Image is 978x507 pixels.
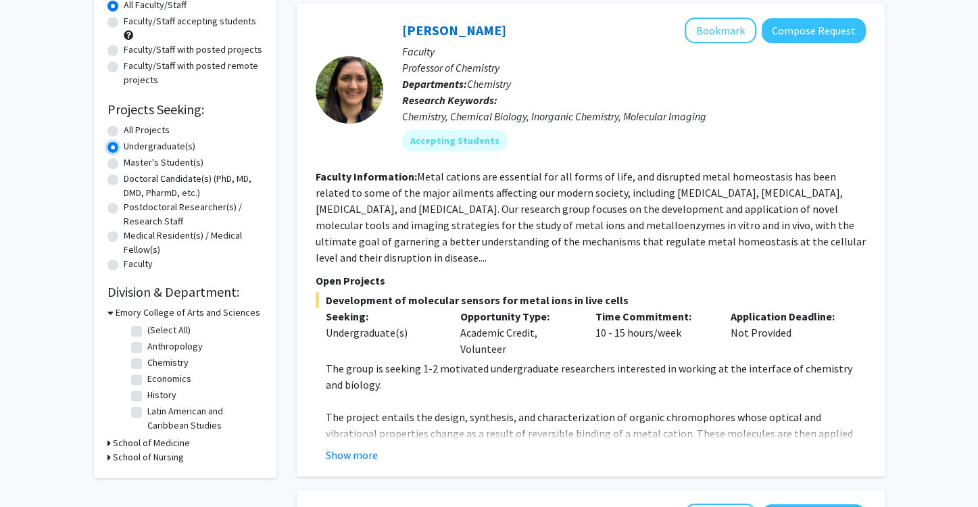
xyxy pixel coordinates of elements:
span: Development of molecular sensors for metal ions in live cells [316,292,866,308]
label: Faculty/Staff with posted projects [124,43,262,57]
p: The project entails the design, synthesis, and characterization of organic chromophores whose opt... [326,409,866,474]
button: Add Daniela Buccella to Bookmarks [685,18,756,43]
p: The group is seeking 1-2 motivated undergraduate researchers interested in working at the interfa... [326,360,866,393]
div: Undergraduate(s) [326,324,441,341]
label: Undergraduate(s) [124,139,195,153]
div: Not Provided [720,308,856,357]
label: Anthropology [147,339,203,354]
label: (Select All) [147,323,191,337]
div: Chemistry, Chemical Biology, Inorganic Chemistry, Molecular Imaging [402,108,866,124]
label: Medical Resident(s) / Medical Fellow(s) [124,228,263,257]
label: Latin American and Caribbean Studies [147,404,260,433]
b: Faculty Information: [316,170,417,183]
div: Academic Credit, Volunteer [450,308,585,357]
p: Application Deadline: [731,308,846,324]
p: Time Commitment: [595,308,710,324]
p: Seeking: [326,308,441,324]
iframe: Chat [10,446,57,497]
label: Chemistry [147,356,189,370]
button: Show more [326,447,378,463]
p: Opportunity Type: [460,308,575,324]
h3: Emory College of Arts and Sciences [116,306,260,320]
label: All Projects [124,123,170,137]
span: Chemistry [467,77,511,91]
label: History [147,388,176,402]
p: Open Projects [316,272,866,289]
label: Faculty/Staff accepting students [124,14,256,28]
h2: Projects Seeking: [107,101,263,118]
label: Economics [147,372,191,386]
p: Professor of Chemistry [402,59,866,76]
h3: School of Medicine [113,436,190,450]
b: Research Keywords: [402,93,497,107]
div: 10 - 15 hours/week [585,308,720,357]
label: Doctoral Candidate(s) (PhD, MD, DMD, PharmD, etc.) [124,172,263,200]
label: Postdoctoral Researcher(s) / Research Staff [124,200,263,228]
b: Departments: [402,77,467,91]
h2: Division & Department: [107,284,263,300]
label: Master's Student(s) [124,155,203,170]
button: Compose Request to Daniela Buccella [762,18,866,43]
h3: School of Nursing [113,450,184,464]
a: [PERSON_NAME] [402,22,506,39]
p: Faculty [402,43,866,59]
mat-chip: Accepting Students [402,130,508,151]
label: Faculty/Staff with posted remote projects [124,59,263,87]
label: Faculty [124,257,153,271]
fg-read-more: Metal cations are essential for all forms of life, and disrupted metal homeostasis has been relat... [316,170,866,264]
